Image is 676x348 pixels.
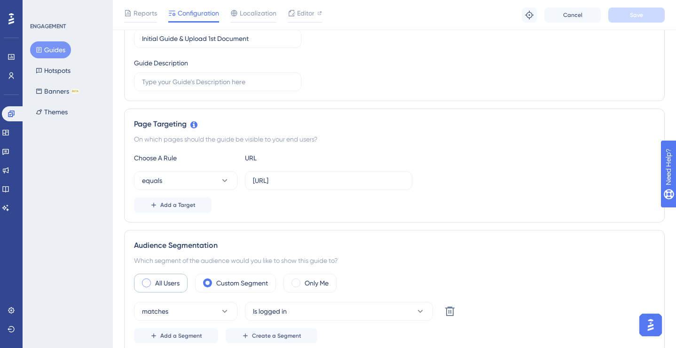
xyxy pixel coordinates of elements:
iframe: UserGuiding AI Assistant Launcher [637,311,665,339]
button: Hotspots [30,62,76,79]
button: equals [134,171,237,190]
button: matches [134,302,237,321]
button: Themes [30,103,73,120]
button: Is logged in [245,302,433,321]
div: Choose A Rule [134,152,237,164]
button: BannersBETA [30,83,85,100]
button: Create a Segment [226,328,317,343]
span: Save [630,11,643,19]
button: Cancel [544,8,601,23]
div: URL [245,152,348,164]
button: Save [608,8,665,23]
span: Create a Segment [252,332,301,340]
div: Which segment of the audience would you like to show this guide to? [134,255,655,266]
input: Type your Guide’s Name here [142,33,293,44]
label: All Users [155,277,180,289]
span: Editor [297,8,314,19]
div: Guide Description [134,57,188,69]
div: BETA [71,89,79,94]
div: On which pages should the guide be visible to your end users? [134,134,655,145]
span: Localization [240,8,276,19]
input: Type your Guide’s Description here [142,77,293,87]
span: Configuration [178,8,219,19]
span: matches [142,306,168,317]
span: equals [142,175,162,186]
span: Is logged in [253,306,287,317]
span: Add a Target [160,201,196,209]
input: yourwebsite.com/path [253,175,404,186]
div: ENGAGEMENT [30,23,66,30]
span: Reports [134,8,157,19]
div: Audience Segmentation [134,240,655,251]
label: Custom Segment [216,277,268,289]
button: Add a Target [134,198,212,213]
div: Page Targeting [134,119,655,130]
span: Add a Segment [160,332,202,340]
span: Need Help? [22,2,59,14]
button: Add a Segment [134,328,218,343]
button: Guides [30,41,71,58]
label: Only Me [305,277,329,289]
span: Cancel [563,11,582,19]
